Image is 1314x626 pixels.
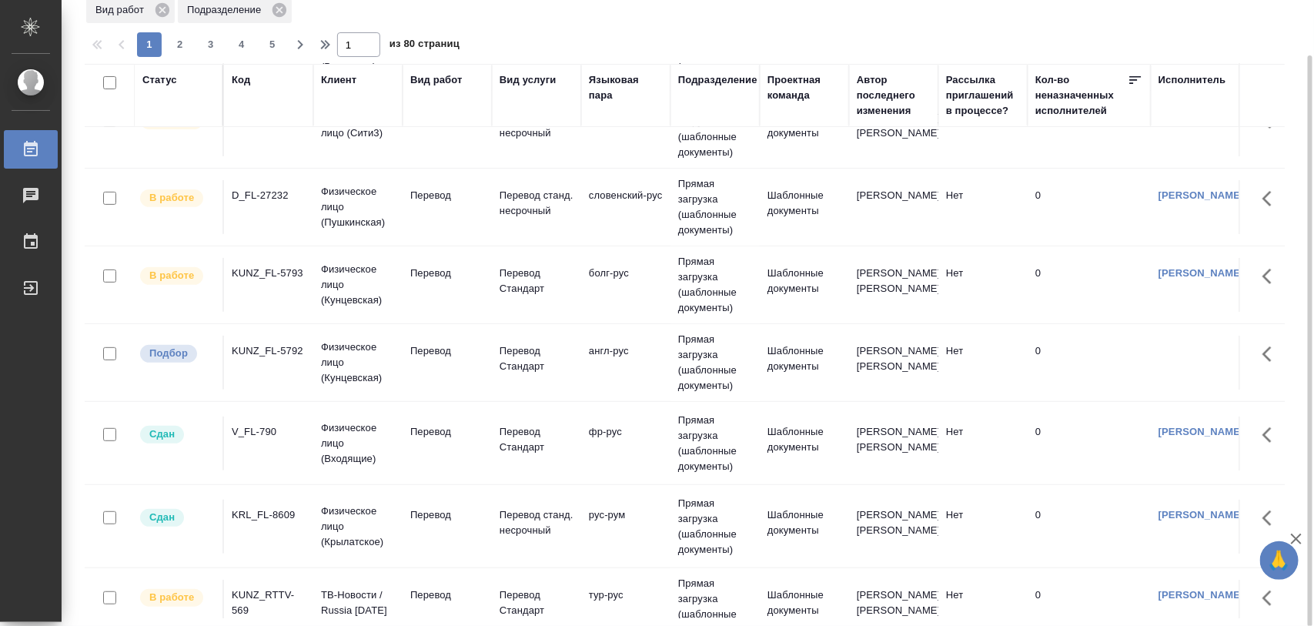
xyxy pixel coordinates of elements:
[500,266,573,296] p: Перевод Стандарт
[1159,509,1244,521] a: [PERSON_NAME]
[149,427,175,442] p: Сдан
[149,190,194,206] p: В работе
[500,72,557,88] div: Вид услуги
[849,417,938,470] td: [PERSON_NAME] [PERSON_NAME]
[1253,258,1290,295] button: Здесь прячутся важные кнопки
[410,588,484,603] p: Перевод
[95,2,149,18] p: Вид работ
[187,2,266,18] p: Подразделение
[199,37,223,52] span: 3
[232,343,306,359] div: KUNZ_FL-5792
[760,180,849,234] td: Шаблонные документы
[857,72,931,119] div: Автор последнего изменения
[410,343,484,359] p: Перевод
[938,500,1028,554] td: Нет
[390,35,460,57] span: из 80 страниц
[410,266,484,281] p: Перевод
[142,72,177,88] div: Статус
[321,340,395,386] p: Физическое лицо (Кунцевская)
[938,417,1028,470] td: Нет
[1028,417,1151,470] td: 0
[849,500,938,554] td: [PERSON_NAME] [PERSON_NAME]
[1159,589,1244,601] a: [PERSON_NAME]
[500,188,573,219] p: Перевод станд. несрочный
[1253,336,1290,373] button: Здесь прячутся важные кнопки
[1253,500,1290,537] button: Здесь прячутся важные кнопки
[1266,544,1292,577] span: 🙏
[321,184,395,230] p: Физическое лицо (Пушкинская)
[139,343,215,364] div: Можно подбирать исполнителей
[1253,180,1290,217] button: Здесь прячутся важные кнопки
[500,507,573,538] p: Перевод станд. несрочный
[321,262,395,308] p: Физическое лицо (Кунцевская)
[410,507,484,523] p: Перевод
[670,246,760,323] td: Прямая загрузка (шаблонные документы)
[849,336,938,390] td: [PERSON_NAME] [PERSON_NAME]
[1159,267,1244,279] a: [PERSON_NAME]
[849,258,938,312] td: [PERSON_NAME] [PERSON_NAME]
[849,102,938,156] td: [PERSON_NAME] [PERSON_NAME]
[410,424,484,440] p: Перевод
[946,72,1020,119] div: Рассылка приглашений в процессе?
[149,510,175,525] p: Сдан
[767,72,841,103] div: Проектная команда
[232,266,306,281] div: KUNZ_FL-5793
[139,588,215,608] div: Исполнитель выполняет работу
[1028,180,1151,234] td: 0
[149,590,194,605] p: В работе
[938,336,1028,390] td: Нет
[670,405,760,482] td: Прямая загрузка (шаблонные документы)
[139,507,215,528] div: Менеджер проверил работу исполнителя, передает ее на следующий этап
[232,507,306,523] div: KRL_FL-8609
[321,72,356,88] div: Клиент
[678,72,757,88] div: Подразделение
[670,169,760,246] td: Прямая загрузка (шаблонные документы)
[1159,426,1244,437] a: [PERSON_NAME]
[938,258,1028,312] td: Нет
[500,343,573,374] p: Перевод Стандарт
[581,102,670,156] td: фр-рус
[760,417,849,470] td: Шаблонные документы
[581,417,670,470] td: фр-рус
[581,500,670,554] td: рус-рум
[760,336,849,390] td: Шаблонные документы
[1159,189,1244,201] a: [PERSON_NAME]
[670,488,760,565] td: Прямая загрузка (шаблонные документы)
[1028,258,1151,312] td: 0
[581,258,670,312] td: болг-рус
[229,37,254,52] span: 4
[232,188,306,203] div: D_FL-27232
[149,346,188,361] p: Подбор
[139,266,215,286] div: Исполнитель выполняет работу
[500,424,573,455] p: Перевод Стандарт
[760,500,849,554] td: Шаблонные документы
[149,268,194,283] p: В работе
[260,37,285,52] span: 5
[410,72,463,88] div: Вид работ
[581,180,670,234] td: словенский-рус
[849,180,938,234] td: [PERSON_NAME]
[1035,72,1128,119] div: Кол-во неназначенных исполнителей
[199,32,223,57] button: 3
[500,588,573,618] p: Перевод Стандарт
[139,424,215,445] div: Менеджер проверил работу исполнителя, передает ее на следующий этап
[1260,541,1299,580] button: 🙏
[760,258,849,312] td: Шаблонные документы
[1159,72,1226,88] div: Исполнитель
[168,32,192,57] button: 2
[410,188,484,203] p: Перевод
[760,102,849,156] td: Шаблонные документы
[1028,336,1151,390] td: 0
[139,188,215,209] div: Исполнитель выполняет работу
[229,32,254,57] button: 4
[581,336,670,390] td: англ-рус
[589,72,663,103] div: Языковая пара
[670,324,760,401] td: Прямая загрузка (шаблонные документы)
[232,588,306,618] div: KUNZ_RTTV-569
[1253,580,1290,617] button: Здесь прячутся важные кнопки
[938,180,1028,234] td: Нет
[1028,500,1151,554] td: 0
[670,91,760,168] td: Прямая загрузка (шаблонные документы)
[260,32,285,57] button: 5
[232,72,250,88] div: Код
